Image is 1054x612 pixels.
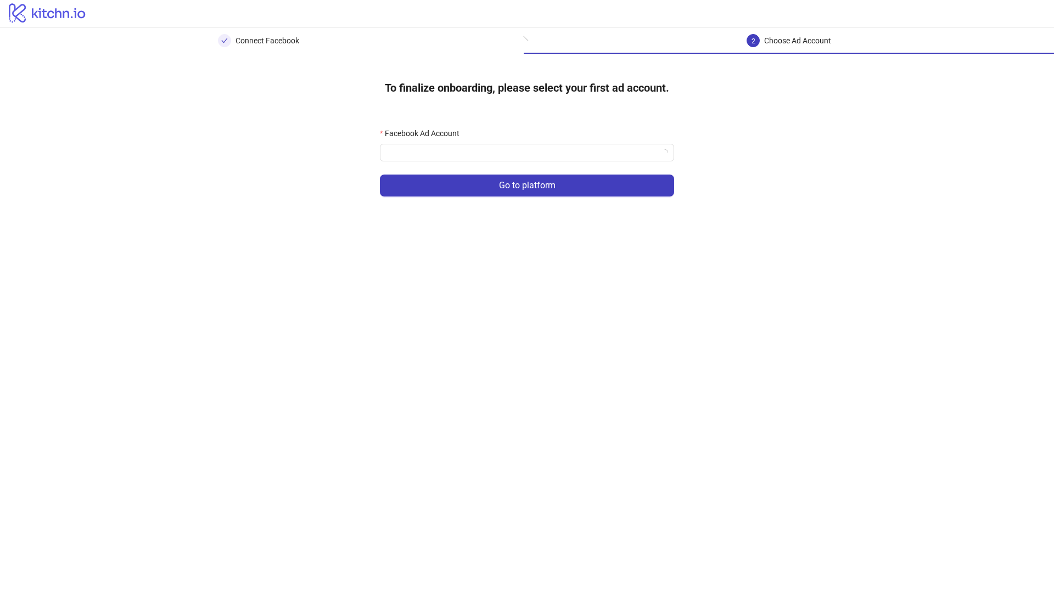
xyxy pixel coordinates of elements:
div: Connect Facebook [236,34,299,47]
label: Facebook Ad Account [380,127,467,139]
span: Go to platform [499,181,556,190]
input: Facebook Ad Account [386,144,658,161]
div: Choose Ad Account [764,34,831,47]
span: check [221,37,228,44]
button: Go to platform [380,175,674,196]
h4: To finalize onboarding, please select your first ad account. [367,71,687,104]
span: loading [660,148,669,157]
span: 2 [752,37,755,45]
